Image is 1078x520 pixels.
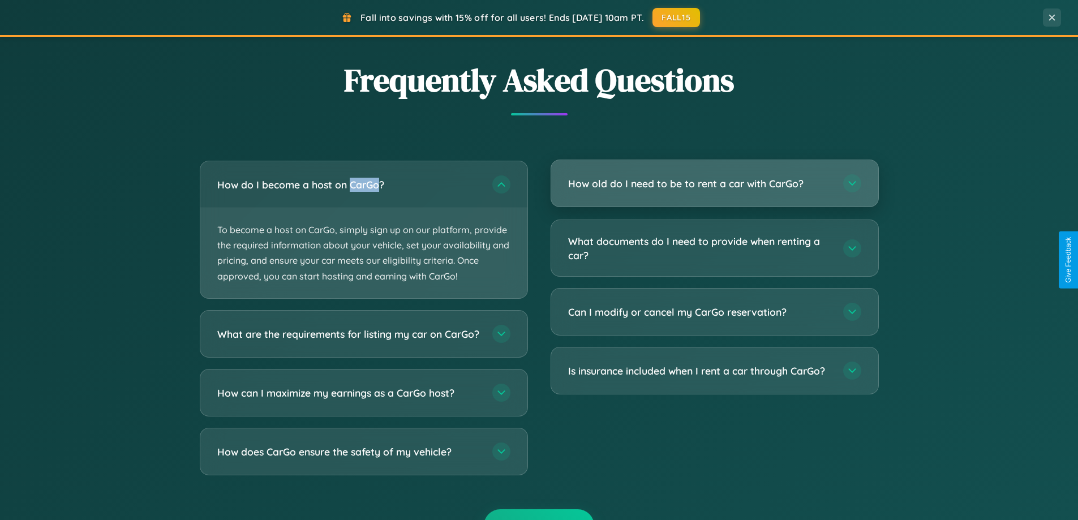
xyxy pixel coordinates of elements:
[652,8,700,27] button: FALL15
[360,12,644,23] span: Fall into savings with 15% off for all users! Ends [DATE] 10am PT.
[568,364,832,378] h3: Is insurance included when I rent a car through CarGo?
[217,178,481,192] h3: How do I become a host on CarGo?
[1064,237,1072,283] div: Give Feedback
[568,234,832,262] h3: What documents do I need to provide when renting a car?
[200,58,879,102] h2: Frequently Asked Questions
[217,385,481,399] h3: How can I maximize my earnings as a CarGo host?
[568,305,832,319] h3: Can I modify or cancel my CarGo reservation?
[568,177,832,191] h3: How old do I need to be to rent a car with CarGo?
[217,326,481,341] h3: What are the requirements for listing my car on CarGo?
[200,208,527,298] p: To become a host on CarGo, simply sign up on our platform, provide the required information about...
[217,444,481,458] h3: How does CarGo ensure the safety of my vehicle?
